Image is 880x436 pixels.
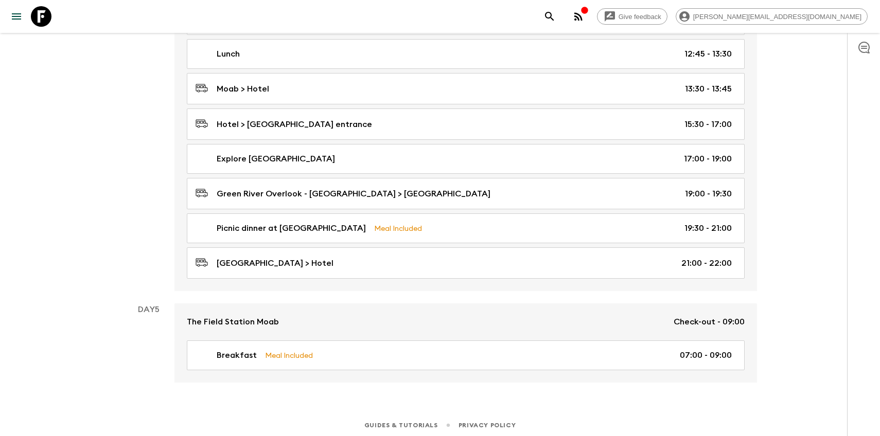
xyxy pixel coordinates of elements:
button: search adventures [539,6,560,27]
p: [GEOGRAPHIC_DATA] > Hotel [217,257,333,269]
a: Green River Overlook - [GEOGRAPHIC_DATA] > [GEOGRAPHIC_DATA]19:00 - 19:30 [187,178,745,209]
a: Moab > Hotel13:30 - 13:45 [187,73,745,104]
p: 21:00 - 22:00 [681,257,732,269]
p: 07:00 - 09:00 [680,349,732,361]
a: Privacy Policy [459,420,516,431]
a: Picnic dinner at [GEOGRAPHIC_DATA]Meal Included19:30 - 21:00 [187,213,745,243]
a: Explore [GEOGRAPHIC_DATA]17:00 - 19:00 [187,144,745,174]
p: 15:30 - 17:00 [684,118,732,131]
p: Green River Overlook - [GEOGRAPHIC_DATA] > [GEOGRAPHIC_DATA] [217,188,490,200]
button: menu [6,6,27,27]
span: [PERSON_NAME][EMAIL_ADDRESS][DOMAIN_NAME] [688,13,867,21]
a: Lunch12:45 - 13:30 [187,39,745,69]
p: The Field Station Moab [187,316,279,328]
p: Lunch [217,48,240,60]
a: Hotel > [GEOGRAPHIC_DATA] entrance15:30 - 17:00 [187,108,745,140]
span: Give feedback [613,13,667,21]
p: 17:00 - 19:00 [684,153,732,165]
a: Give feedback [597,8,667,25]
p: 13:30 - 13:45 [685,83,732,95]
a: BreakfastMeal Included07:00 - 09:00 [187,340,745,370]
p: 19:00 - 19:30 [685,188,732,200]
p: 12:45 - 13:30 [684,48,732,60]
p: Hotel > [GEOGRAPHIC_DATA] entrance [217,118,372,131]
p: Breakfast [217,349,257,361]
a: The Field Station MoabCheck-out - 09:00 [174,303,757,340]
p: Meal Included [265,350,313,361]
p: Picnic dinner at [GEOGRAPHIC_DATA] [217,222,366,234]
div: [PERSON_NAME][EMAIL_ADDRESS][DOMAIN_NAME] [676,8,868,25]
p: Day 5 [123,303,174,316]
a: [GEOGRAPHIC_DATA] > Hotel21:00 - 22:00 [187,247,745,279]
p: 19:30 - 21:00 [684,222,732,234]
p: Check-out - 09:00 [674,316,745,328]
a: Guides & Tutorials [364,420,438,431]
p: Explore [GEOGRAPHIC_DATA] [217,153,335,165]
p: Moab > Hotel [217,83,269,95]
p: Meal Included [374,223,422,234]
